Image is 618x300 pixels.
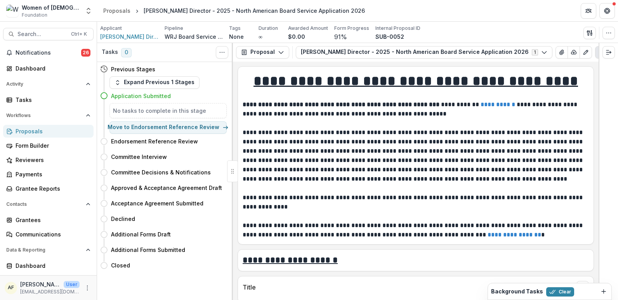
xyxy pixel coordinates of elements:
[595,46,608,59] button: Plaintext view
[111,261,130,269] h4: Closed
[103,7,130,15] div: Proposals
[165,33,223,41] p: WRJ Board Service Applications 2026
[111,137,198,145] h4: Endorsement Reference Review
[3,62,94,75] a: Dashboard
[3,168,94,181] a: Payments
[375,33,404,41] p: SUB-0052
[16,170,87,178] div: Payments
[113,107,223,115] h5: No tasks to complete in this stage
[165,25,183,32] p: Pipeline
[602,46,615,59] button: Expand right
[20,280,61,288] p: [PERSON_NAME]
[16,127,87,135] div: Proposals
[16,262,87,270] div: Dashboard
[111,215,135,223] h4: Declined
[100,5,134,16] a: Proposals
[3,182,94,195] a: Grantee Reports
[100,33,158,41] a: [PERSON_NAME] Director
[3,244,94,256] button: Open Data & Reporting
[64,281,80,288] p: User
[111,230,171,238] h4: Additional Forms Draft
[3,125,94,138] a: Proposals
[3,47,94,59] button: Notifications26
[16,216,87,224] div: Grantees
[109,121,227,134] button: Move to Endorsement Reference Review
[81,49,90,57] span: 26
[236,46,289,59] button: Proposal
[111,92,171,100] h4: Application Submitted
[288,33,305,41] p: $0.00
[83,283,92,293] button: More
[296,46,552,59] button: [PERSON_NAME] Director - 2025 - North American Board Service Application 20261
[83,3,94,19] button: Open entity switcher
[109,76,200,89] button: Expand Previous 1 Stages
[16,50,81,56] span: Notifications
[8,285,14,290] div: Amanda Feldman
[121,48,132,57] span: 0
[6,202,83,207] span: Contacts
[17,31,66,38] span: Search...
[288,25,328,32] p: Awarded Amount
[3,259,94,272] a: Dashboard
[100,25,122,32] p: Applicant
[3,28,94,40] button: Search...
[243,283,573,292] p: Title
[375,25,420,32] p: Internal Proposal ID
[111,153,167,161] h4: Committee Interview
[111,65,155,73] h4: Previous Stages
[3,153,94,166] a: Reviewers
[6,247,83,253] span: Data & Reporting
[580,46,592,59] button: Edit as form
[16,64,87,72] div: Dashboard
[69,30,89,38] div: Ctrl + K
[3,109,94,122] button: Open Workflows
[599,287,608,296] button: Dismiss
[111,199,203,207] h4: Acceptance Agreement Submitted
[556,46,568,59] button: View Attached Files
[259,25,278,32] p: Duration
[3,228,94,241] a: Communications
[16,156,87,164] div: Reviewers
[581,3,596,19] button: Partners
[3,78,94,90] button: Open Activity
[16,96,87,104] div: Tasks
[20,288,80,295] p: [EMAIL_ADDRESS][DOMAIN_NAME]
[6,5,19,17] img: Women of Reform Judaism
[3,198,94,210] button: Open Contacts
[16,184,87,193] div: Grantee Reports
[144,7,365,15] div: [PERSON_NAME] Director - 2025 - North American Board Service Application 2026
[16,141,87,150] div: Form Builder
[576,281,589,293] button: edit
[491,288,543,295] h2: Background Tasks
[6,113,83,118] span: Workflows
[334,25,369,32] p: Form Progress
[546,287,574,297] button: Clear
[111,168,211,176] h4: Committee Decisions & Notifications
[334,32,347,41] p: 91 %
[3,139,94,152] a: Form Builder
[3,93,94,106] a: Tasks
[22,12,47,19] span: Foundation
[6,81,83,87] span: Activity
[3,274,94,286] a: Data Report
[111,246,185,254] h4: Additional Forms Submitted
[16,230,87,238] div: Communications
[100,5,368,16] nav: breadcrumb
[102,49,118,55] h3: Tasks
[216,46,228,59] button: Toggle View Cancelled Tasks
[111,184,222,192] h4: Approved & Acceptance Agreement Draft
[599,3,615,19] button: Get Help
[22,3,80,12] div: Women of [DEMOGRAPHIC_DATA]
[259,33,262,41] p: ∞
[229,33,244,41] p: None
[3,214,94,226] a: Grantees
[229,25,241,32] p: Tags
